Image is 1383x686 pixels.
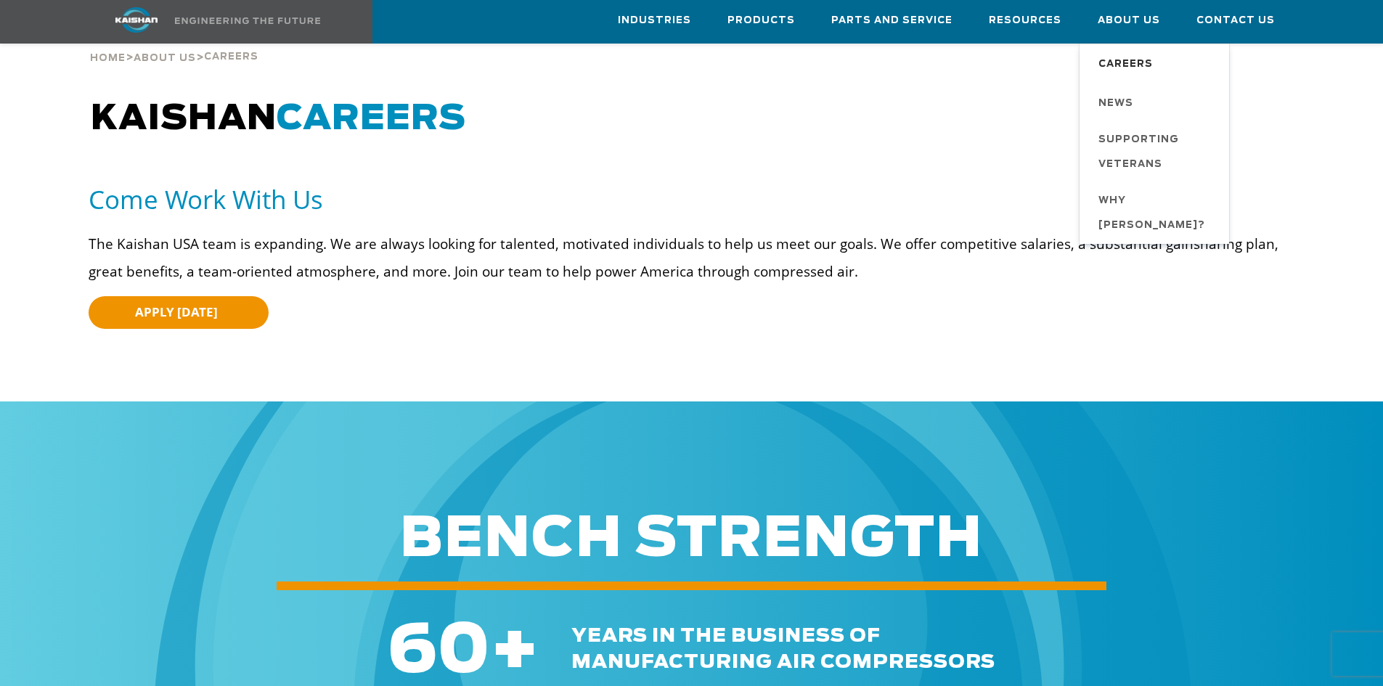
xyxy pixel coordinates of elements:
[989,1,1061,40] a: Resources
[91,102,466,136] span: KAISHAN
[204,52,258,62] span: Careers
[1084,122,1229,183] a: Supporting Veterans
[490,618,539,685] span: +
[135,303,218,320] span: APPLY [DATE]
[571,626,995,671] span: years in the business of manufacturing air compressors
[831,1,952,40] a: Parts and Service
[727,12,795,29] span: Products
[1098,1,1160,40] a: About Us
[1098,12,1160,29] span: About Us
[1084,83,1229,122] a: News
[134,54,196,63] span: About Us
[727,1,795,40] a: Products
[388,618,490,685] span: 60
[1084,44,1229,83] a: Careers
[1098,128,1215,177] span: Supporting Veterans
[618,12,691,29] span: Industries
[90,51,126,64] a: Home
[1098,189,1215,238] span: Why [PERSON_NAME]?
[89,296,269,329] a: APPLY [DATE]
[989,12,1061,29] span: Resources
[1098,91,1133,116] span: News
[89,183,1308,216] h5: Come Work With Us
[1098,52,1153,77] span: Careers
[134,51,196,64] a: About Us
[831,12,952,29] span: Parts and Service
[277,102,466,136] span: CAREERS
[90,54,126,63] span: Home
[1196,1,1275,40] a: Contact Us
[82,7,191,33] img: kaishan logo
[618,1,691,40] a: Industries
[175,17,320,24] img: Engineering the future
[89,230,1308,285] p: The Kaishan USA team is expanding. We are always looking for talented, motivated individuals to h...
[1196,12,1275,29] span: Contact Us
[1084,183,1229,244] a: Why [PERSON_NAME]?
